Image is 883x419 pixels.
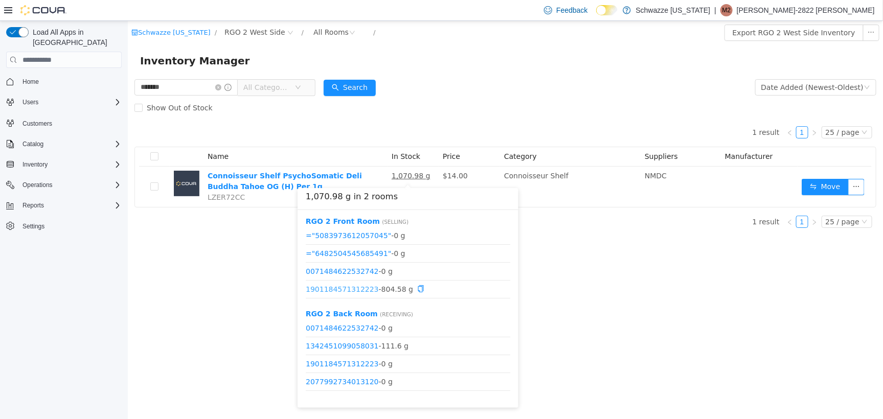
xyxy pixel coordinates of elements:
button: Operations [18,179,57,191]
span: Dark Mode [596,15,597,16]
i: icon: left [659,109,665,115]
i: icon: copy [289,264,297,271]
li: Next Page [681,195,693,207]
a: 0071484622532742 [178,246,251,254]
button: Inventory [18,158,52,171]
button: Reports [18,199,48,212]
a: 1901184571312223 [178,339,251,347]
a: 9183366947369096 [178,375,251,383]
i: icon: right [684,198,690,204]
span: NMDC [517,151,539,159]
span: RGO 2 West Side [97,6,157,17]
span: - 0 g [178,281,382,291]
span: Home [22,78,39,86]
i: icon: down [736,63,742,71]
a: Connoisseur Shelf PsychoSomatic Deli Buddha Tahoe OG (H) Per 1g [80,151,234,170]
a: Customers [18,118,56,130]
button: Users [2,95,126,109]
span: / [245,8,247,15]
b: RGO 2 Back Room [178,289,250,297]
span: Operations [18,179,122,191]
span: Catalog [18,138,122,150]
a: icon: shopSchwazze [US_STATE] [4,8,83,15]
span: Users [22,98,38,106]
a: 1901184571312223 [178,264,251,272]
div: 25 / page [698,106,732,117]
i: icon: close-circle [87,63,94,69]
a: Settings [18,220,49,232]
li: 1 [668,195,681,207]
i: icon: shop [4,8,10,15]
span: ( Receiving ) [252,290,285,296]
i: icon: down [734,198,740,205]
div: Date Added (Newest-Oldest) [633,59,736,74]
li: Previous Page [656,195,668,207]
span: Inventory [18,158,122,171]
input: Dark Mode [596,5,618,16]
button: Catalog [18,138,48,150]
i: icon: left [659,198,665,204]
span: Home [18,75,122,88]
span: Inventory Manager [12,32,128,48]
span: Settings [18,220,122,232]
span: - 0 g [178,374,382,384]
span: Name [80,131,101,139]
td: Connoisseur Shelf [372,146,513,186]
span: Feedback [556,5,587,15]
span: $14.00 [315,151,340,159]
span: Price [315,131,332,139]
button: Catalog [2,137,126,151]
span: - 111.6 g [178,320,382,331]
button: icon: swapMove [674,158,721,174]
i: icon: down [734,108,740,115]
button: icon: searchSearch [196,59,248,75]
div: 25 / page [698,195,732,206]
button: icon: ellipsis [720,158,737,174]
button: Reports [2,198,126,213]
img: Connoisseur Shelf PsychoSomatic Deli Buddha Tahoe OG (H) Per 1g placeholder [46,150,72,175]
button: Users [18,96,42,108]
span: Show Out of Stock [15,83,89,91]
u: 1,070.98 g [264,151,303,159]
button: Settings [2,219,126,234]
b: RGO 2 Front Room [178,196,252,204]
span: - 0 g [178,302,382,313]
span: Load All Apps in [GEOGRAPHIC_DATA] [29,27,122,48]
li: 1 result [625,195,652,207]
a: 0071484622532742 [178,303,251,311]
span: - 0 g [178,356,382,366]
p: [PERSON_NAME]-2822 [PERSON_NAME] [737,4,875,16]
a: ="5083973612057045" [178,210,263,218]
a: 1342451099058031 [178,321,251,329]
div: Copy [289,263,297,273]
span: ( Selling ) [254,198,281,204]
span: Users [18,96,122,108]
span: - 0 g [178,245,382,255]
span: LZER72CC [80,172,117,180]
span: - 0 g [178,209,382,220]
span: Reports [18,199,122,212]
span: - 0 g [178,338,382,348]
div: Matthew-2822 Duran [720,4,733,16]
span: - 0 g [178,227,382,238]
h3: 1,070.98 g in 2 rooms [178,170,382,182]
span: M2 [722,4,731,16]
p: | [714,4,716,16]
span: Catalog [22,140,43,148]
span: Category [376,131,409,139]
i: icon: down [167,63,173,71]
button: Customers [2,115,126,130]
button: icon: ellipsis [735,4,752,20]
a: 1 [669,195,680,206]
img: Cova [20,5,66,15]
li: 1 result [625,105,652,118]
span: Settings [22,222,44,230]
i: icon: right [684,109,690,115]
a: 1 [669,106,680,117]
span: Suppliers [517,131,550,139]
li: Next Page [681,105,693,118]
span: - 804.58 g [178,263,382,273]
button: Inventory [2,157,126,172]
a: Home [18,76,43,88]
button: Export RGO 2 West Side Inventory [597,4,736,20]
